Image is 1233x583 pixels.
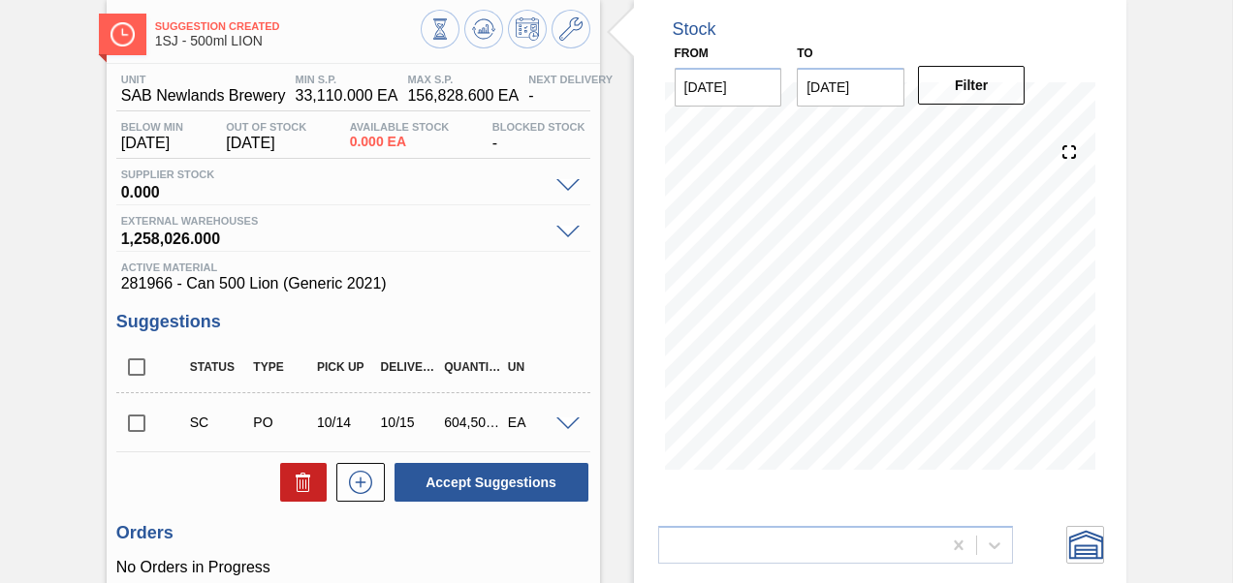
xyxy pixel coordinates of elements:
[464,10,503,48] button: Update Chart
[226,121,306,133] span: Out Of Stock
[121,169,547,180] span: Supplier Stock
[121,87,286,105] span: SAB Newlands Brewery
[248,414,316,430] div: Purchase order
[673,19,716,40] div: Stock
[185,414,253,430] div: Suggestion Created
[327,463,385,502] div: New suggestion
[797,68,904,107] input: mm/dd/yyyy
[296,87,398,105] span: 33,110.000 EA
[439,414,507,430] div: 604,506.000
[116,559,590,576] p: No Orders in Progress
[121,135,183,152] span: [DATE]
[312,360,380,374] div: Pick up
[248,360,316,374] div: Type
[121,121,183,133] span: Below Min
[918,66,1026,105] button: Filter
[503,360,571,374] div: UN
[155,20,421,32] span: Suggestion Created
[395,463,588,502] button: Accept Suggestions
[155,34,421,48] span: 1SJ - 500ml LION
[675,68,782,107] input: mm/dd/yyyy
[121,261,585,273] span: Active Material
[376,414,444,430] div: 10/15/2025
[552,10,590,48] button: Go to Master Data / General
[116,312,590,332] h3: Suggestions
[439,360,507,374] div: Quantity
[121,180,547,199] span: 0.000
[675,46,709,60] label: From
[270,463,327,502] div: Delete Suggestions
[111,22,135,46] img: Ícone
[407,87,519,105] span: 156,828.600 EA
[797,46,812,60] label: to
[492,121,585,133] span: Blocked Stock
[350,121,450,133] span: Available Stock
[385,461,590,504] div: Accept Suggestions
[421,10,459,48] button: Stocks Overview
[185,360,253,374] div: Status
[488,121,590,152] div: -
[528,74,613,85] span: Next Delivery
[376,360,444,374] div: Delivery
[121,275,585,292] span: 281966 - Can 500 Lion (Generic 2021)
[296,74,398,85] span: MIN S.P.
[508,10,547,48] button: Schedule Inventory
[121,227,547,246] span: 1,258,026.000
[121,74,286,85] span: Unit
[226,135,306,152] span: [DATE]
[312,414,380,430] div: 10/14/2025
[121,215,547,227] span: External warehouses
[503,414,571,430] div: EA
[350,135,450,149] span: 0.000 EA
[116,523,590,543] h3: Orders
[523,74,617,105] div: -
[407,74,519,85] span: MAX S.P.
